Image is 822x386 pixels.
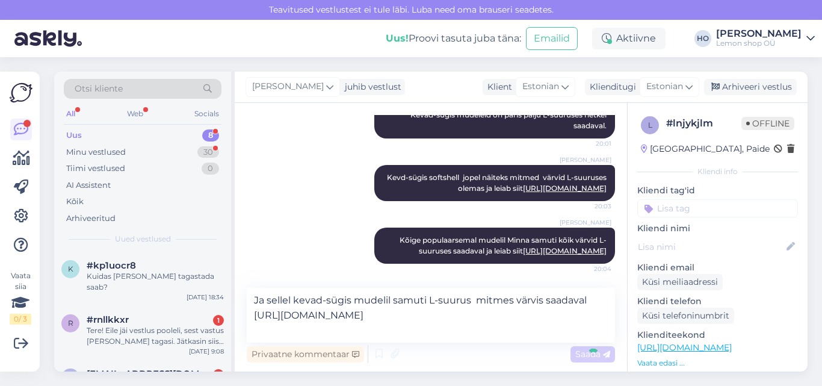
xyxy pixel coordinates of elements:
div: Vaata siia [10,270,31,325]
div: Lemon shop OÜ [716,39,802,48]
button: Emailid [526,27,578,50]
b: Uus! [386,33,409,44]
div: Kõik [66,196,84,208]
p: Klienditeekond [637,329,798,341]
span: Kevd-sügis softshell jopel näiteks mitmed värvid L-suuruses olemas ja leiab siit [387,173,608,193]
span: Otsi kliente [75,82,123,95]
span: #rnllkkxr [87,314,129,325]
p: Kliendi tag'id [637,184,798,197]
span: #kp1uocr8 [87,260,136,271]
div: 0 / 3 [10,314,31,325]
a: [URL][DOMAIN_NAME] [637,342,732,353]
span: [PERSON_NAME] [252,80,324,93]
span: r [68,319,73,328]
div: 8 [202,129,219,142]
span: Uued vestlused [115,234,171,244]
div: [PERSON_NAME] [716,29,802,39]
p: Kliendi email [637,261,798,274]
div: Aktiivne [592,28,666,49]
p: Vaata edasi ... [637,358,798,369]
a: [URL][DOMAIN_NAME] [523,184,607,193]
div: Socials [192,106,221,122]
div: [DATE] 18:34 [187,293,224,302]
span: l [648,120,652,129]
div: Uus [66,129,82,142]
div: 30 [197,146,219,158]
div: Tere! Eile jäi vestlus pooleli, sest vastus [PERSON_NAME] tagasi. Jätkasin siis gmaili kaudu, kus... [87,325,224,347]
div: 0 [202,163,219,175]
div: [DATE] 9:08 [189,347,224,356]
div: Tiimi vestlused [66,163,125,175]
span: [PERSON_NAME] [560,155,611,164]
span: Kõige populaarsemal mudelil Minna samuti kõik värvid L-suuruses saadaval ja leiab siit [400,235,607,255]
input: Lisa nimi [638,240,784,254]
div: Kliendi info [637,166,798,177]
span: 20:03 [566,202,611,211]
div: All [64,106,78,122]
span: 20:04 [566,264,611,273]
input: Lisa tag [637,199,798,217]
a: [PERSON_NAME]Lemon shop OÜ [716,29,815,48]
div: [GEOGRAPHIC_DATA], Paide [641,143,770,155]
a: [URL][DOMAIN_NAME] [523,246,607,255]
span: k [68,264,73,273]
div: AI Assistent [66,179,111,191]
div: Küsi meiliaadressi [637,274,723,290]
div: Küsi telefoninumbrit [637,308,734,324]
span: 20:01 [566,139,611,148]
div: juhib vestlust [340,81,401,93]
div: 1 [213,315,224,326]
p: Kliendi telefon [637,295,798,308]
div: 1 [213,369,224,380]
span: Estonian [522,80,559,93]
div: Web [125,106,146,122]
div: Kuidas [PERSON_NAME] tagastada saab? [87,271,224,293]
div: HO [694,30,711,47]
span: Estonian [646,80,683,93]
div: # lnjykjlm [666,116,741,131]
div: Proovi tasuta juba täna: [386,31,521,46]
span: Offline [741,117,794,130]
img: Askly Logo [10,81,32,104]
p: Kliendi nimi [637,222,798,235]
div: Minu vestlused [66,146,126,158]
span: [PERSON_NAME] [560,218,611,227]
div: Klient [483,81,512,93]
div: Arhiveeri vestlus [704,79,797,95]
span: riismann62@gmail.com [87,369,212,379]
div: Arhiveeritud [66,213,116,225]
div: Klienditugi [585,81,636,93]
